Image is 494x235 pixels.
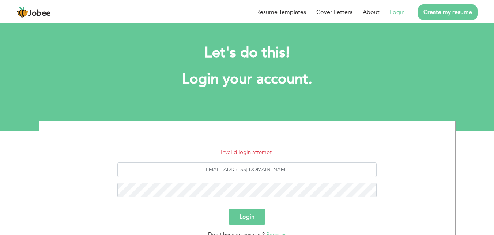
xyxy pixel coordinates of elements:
a: Login [390,8,405,16]
h2: Let's do this! [50,43,445,62]
h1: Login your account. [50,70,445,89]
a: Jobee [16,6,51,18]
a: Create my resume [418,4,478,20]
span: Jobee [28,10,51,18]
li: Invalid login attempt. [45,148,450,157]
a: Cover Letters [316,8,352,16]
button: Login [229,209,265,225]
a: About [363,8,380,16]
img: jobee.io [16,6,28,18]
input: Email [117,162,377,177]
a: Resume Templates [256,8,306,16]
